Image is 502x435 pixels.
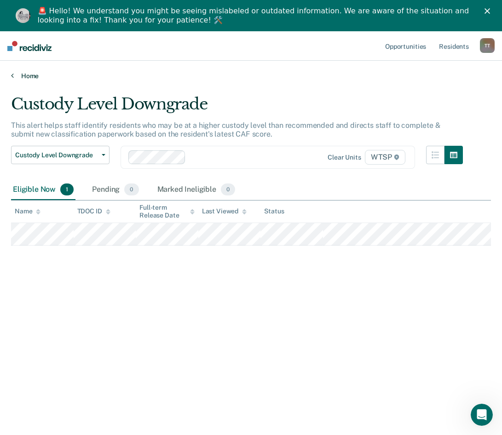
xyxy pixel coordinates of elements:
[365,150,405,165] span: WTSP
[15,151,98,159] span: Custody Level Downgrade
[221,183,235,195] span: 0
[90,180,140,200] div: Pending0
[383,31,428,61] a: Opportunities
[16,8,30,23] img: Profile image for Kim
[124,183,138,195] span: 0
[77,207,110,215] div: TDOC ID
[202,207,247,215] div: Last Viewed
[156,180,237,200] div: Marked Ineligible0
[139,204,195,219] div: Full-term Release Date
[328,154,361,161] div: Clear units
[480,38,495,53] button: TT
[38,6,472,25] div: 🚨 Hello! We understand you might be seeing mislabeled or outdated information. We are aware of th...
[7,41,52,51] img: Recidiviz
[11,180,75,200] div: Eligible Now1
[11,95,463,121] div: Custody Level Downgrade
[60,183,74,195] span: 1
[11,72,491,80] a: Home
[11,146,110,164] button: Custody Level Downgrade
[437,31,471,61] a: Residents
[11,121,440,138] p: This alert helps staff identify residents who may be at a higher custody level than recommended a...
[480,38,495,53] div: T T
[471,404,493,426] iframe: Intercom live chat
[264,207,284,215] div: Status
[15,207,40,215] div: Name
[485,8,494,14] div: Close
